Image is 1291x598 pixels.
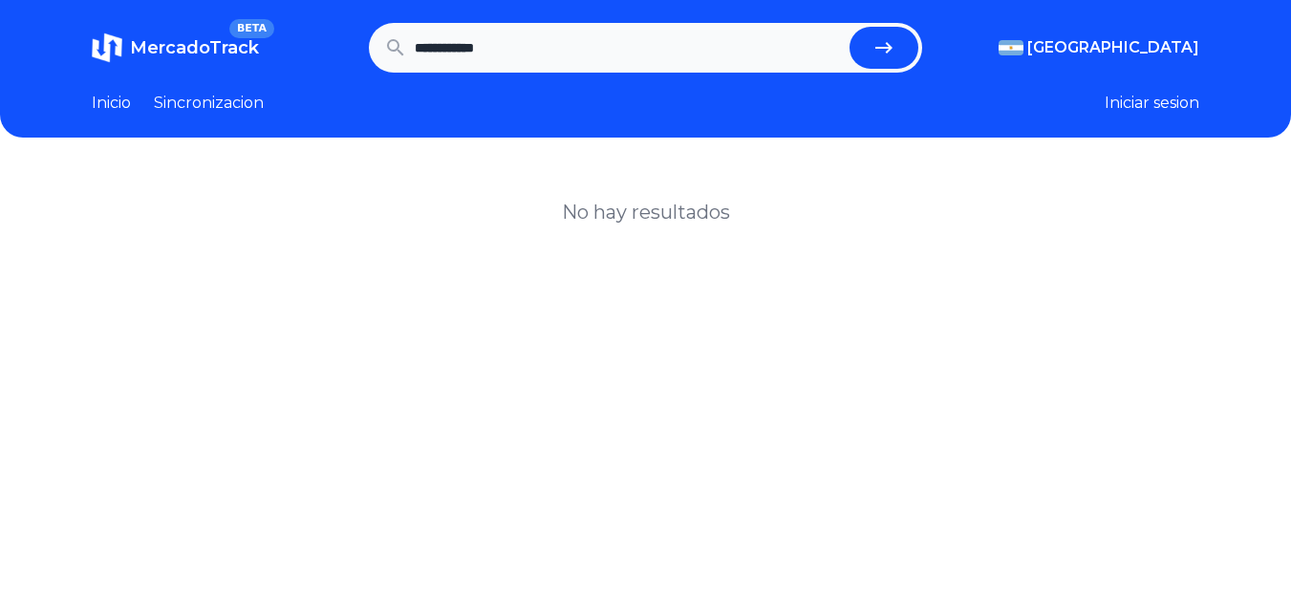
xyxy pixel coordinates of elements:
span: MercadoTrack [130,37,259,58]
a: Inicio [92,92,131,115]
img: MercadoTrack [92,32,122,63]
span: [GEOGRAPHIC_DATA] [1027,36,1199,59]
span: BETA [229,19,274,38]
button: [GEOGRAPHIC_DATA] [999,36,1199,59]
a: Sincronizacion [154,92,264,115]
a: MercadoTrackBETA [92,32,259,63]
button: Iniciar sesion [1105,92,1199,115]
h1: No hay resultados [562,199,730,225]
img: Argentina [999,40,1023,55]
